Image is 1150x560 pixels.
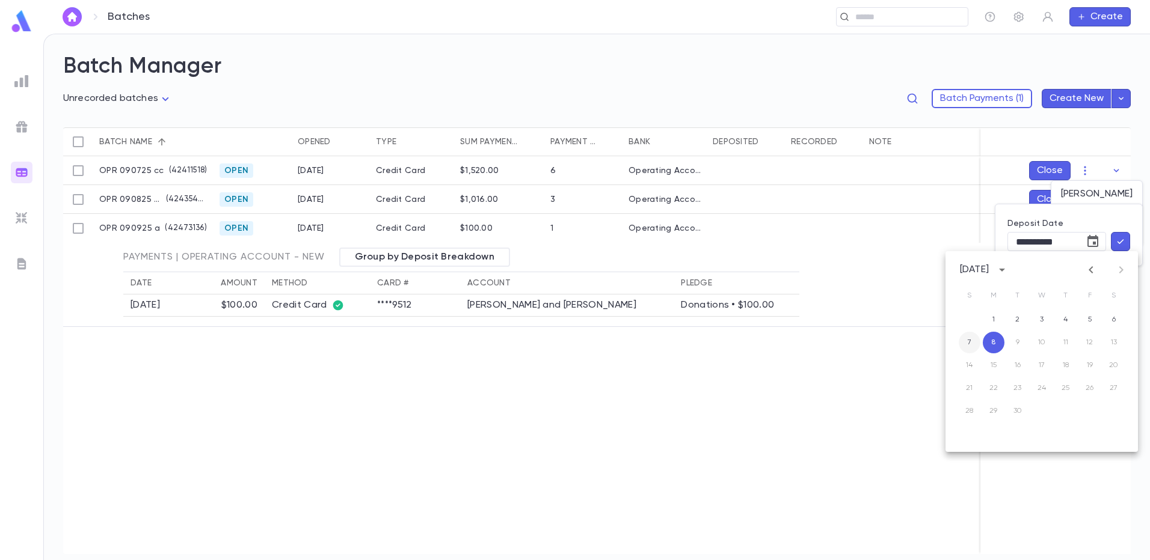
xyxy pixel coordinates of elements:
[1103,284,1125,308] span: Saturday
[1081,260,1101,279] button: Previous month
[1031,284,1053,308] span: Wednesday
[1007,309,1029,330] button: 2
[983,332,1004,353] button: 8
[983,284,1004,308] span: Monday
[1081,230,1105,254] button: Choose date, selected date is Sep 8, 2025
[1031,309,1053,330] button: 3
[959,332,980,353] button: 7
[1007,284,1029,308] span: Tuesday
[1079,309,1101,330] button: 5
[1007,219,1106,228] label: Deposit Date
[1103,309,1125,330] button: 6
[959,284,980,308] span: Sunday
[960,264,989,276] div: [DATE]
[1079,284,1101,308] span: Friday
[1055,309,1077,330] button: 4
[1055,284,1077,308] span: Thursday
[992,260,1012,279] button: calendar view is open, switch to year view
[983,309,1004,330] button: 1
